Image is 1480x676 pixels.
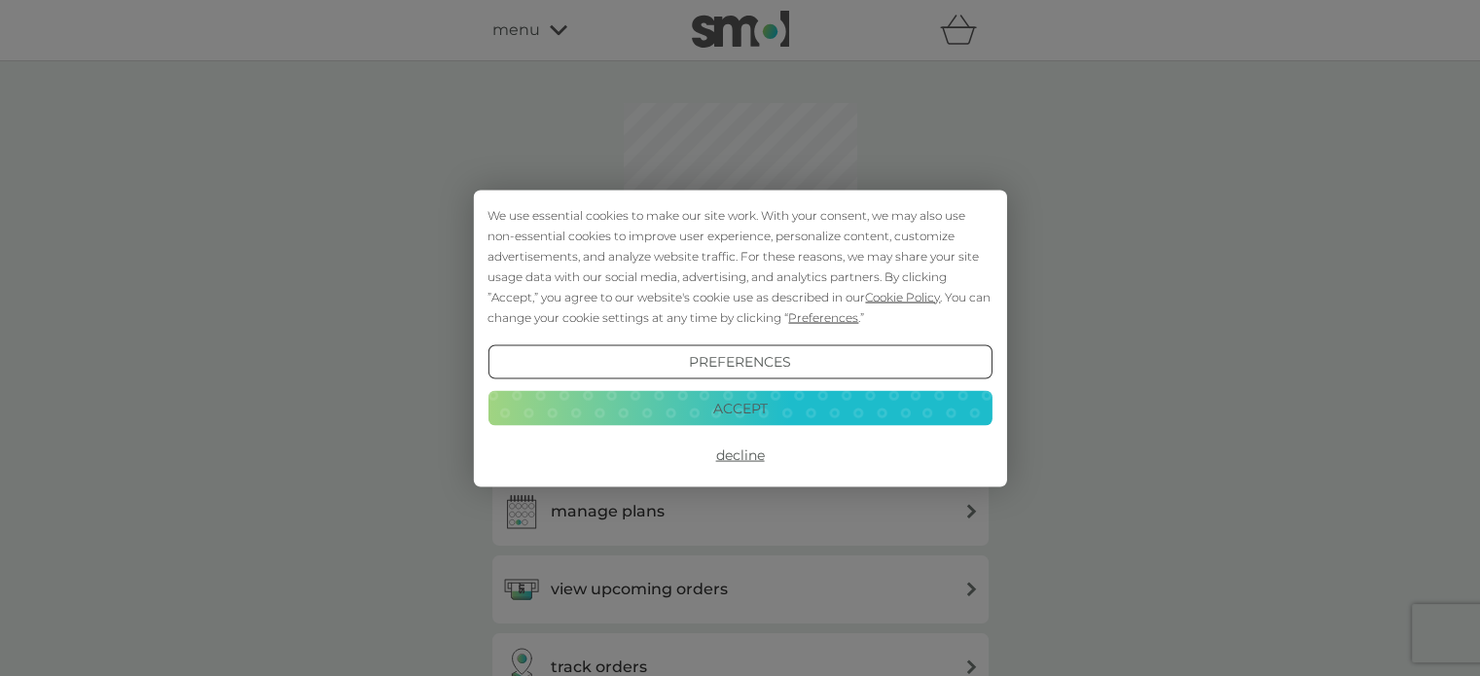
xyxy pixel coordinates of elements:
[487,204,992,327] div: We use essential cookies to make our site work. With your consent, we may also use non-essential ...
[487,438,992,473] button: Decline
[473,190,1006,486] div: Cookie Consent Prompt
[487,344,992,379] button: Preferences
[865,289,940,303] span: Cookie Policy
[788,309,858,324] span: Preferences
[487,391,992,426] button: Accept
